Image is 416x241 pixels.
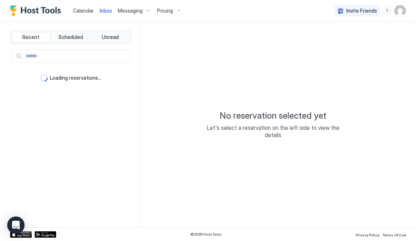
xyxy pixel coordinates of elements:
[102,34,119,40] span: Unread
[118,8,143,14] span: Messaging
[10,231,32,238] a: App Store
[10,30,131,44] div: tab-group
[35,231,56,238] a: Google Play Store
[22,34,39,40] span: Recent
[73,8,94,14] span: Calendar
[346,8,377,14] span: Invite Friends
[220,110,326,121] span: No reservation selected yet
[40,74,48,82] div: loading
[10,5,64,16] a: Host Tools Logo
[382,231,406,238] a: Terms Of Use
[73,7,94,14] a: Calendar
[394,5,406,17] div: User profile
[12,32,50,42] button: Recent
[23,50,130,62] input: Input Field
[58,34,83,40] span: Scheduled
[50,75,101,81] span: Loading reservations...
[100,8,112,14] span: Inbox
[91,32,129,42] button: Unread
[52,32,90,42] button: Scheduled
[382,233,406,237] span: Terms Of Use
[190,232,222,237] span: © 2025 Host Tools
[7,216,25,234] div: Open Intercom Messenger
[201,124,345,139] span: Let's select a reservation on the left side to view the details
[383,6,391,15] div: menu
[356,231,380,238] a: Privacy Policy
[157,8,173,14] span: Pricing
[356,233,380,237] span: Privacy Policy
[100,7,112,14] a: Inbox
